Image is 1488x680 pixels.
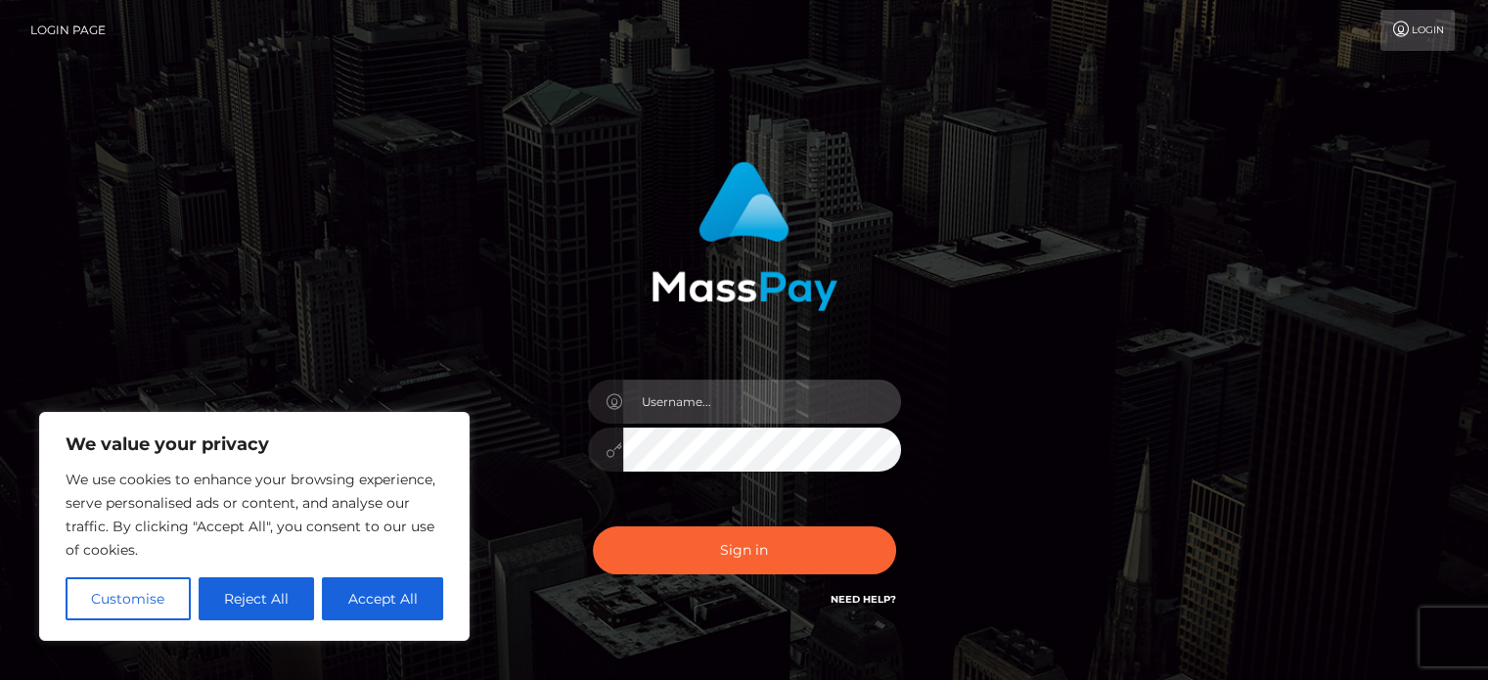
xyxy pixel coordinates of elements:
[831,593,896,606] a: Need Help?
[66,577,191,620] button: Customise
[322,577,443,620] button: Accept All
[66,432,443,456] p: We value your privacy
[652,161,837,311] img: MassPay Login
[39,412,470,641] div: We value your privacy
[30,10,106,51] a: Login Page
[1380,10,1455,51] a: Login
[593,526,896,574] button: Sign in
[623,380,901,424] input: Username...
[199,577,315,620] button: Reject All
[66,468,443,562] p: We use cookies to enhance your browsing experience, serve personalised ads or content, and analys...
